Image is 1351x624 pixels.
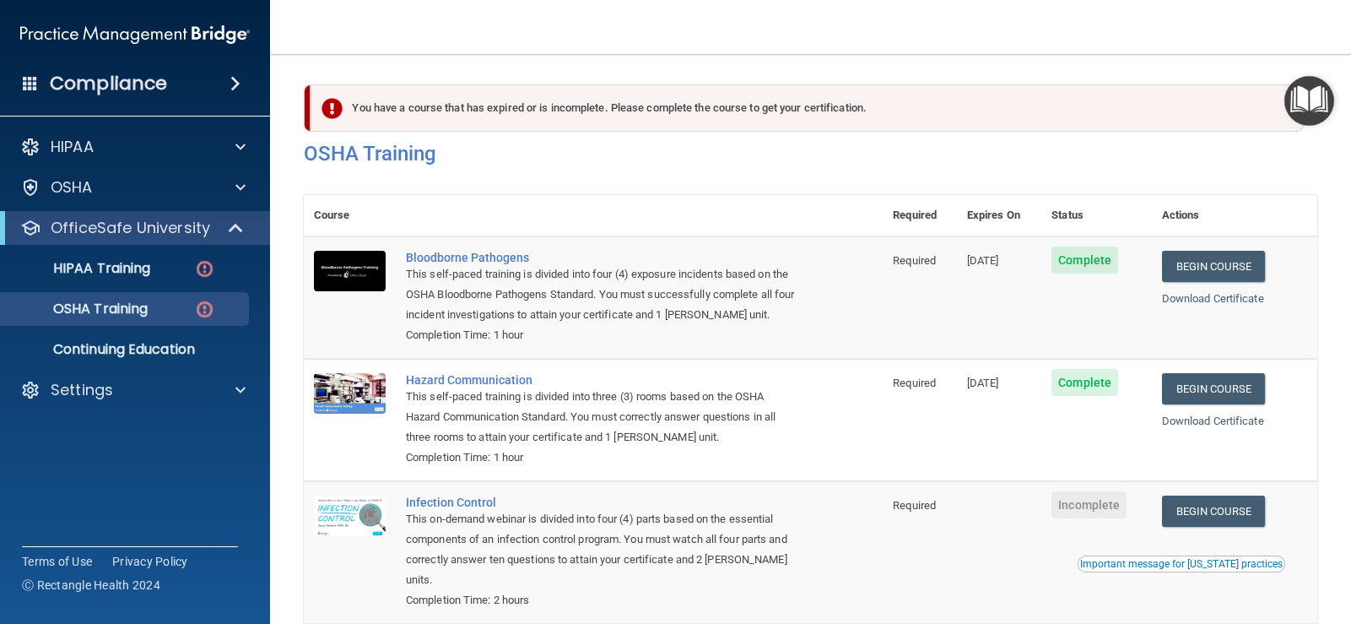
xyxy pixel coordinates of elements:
th: Course [304,195,396,236]
a: Begin Course [1162,496,1265,527]
a: Hazard Communication [406,373,798,387]
div: This on-demand webinar is divided into four (4) parts based on the essential components of an inf... [406,509,798,590]
a: Settings [20,380,246,400]
a: OfficeSafe University [20,218,245,238]
a: Begin Course [1162,373,1265,404]
div: Completion Time: 1 hour [406,325,798,345]
div: Completion Time: 1 hour [406,448,798,468]
span: Required [893,499,936,512]
p: OSHA Training [11,301,148,317]
a: Download Certificate [1162,292,1264,305]
th: Required [883,195,957,236]
a: Begin Course [1162,251,1265,282]
a: Terms of Use [22,553,92,570]
th: Status [1041,195,1151,236]
p: HIPAA [51,137,94,157]
a: OSHA [20,177,246,198]
p: OfficeSafe University [51,218,210,238]
span: [DATE] [967,377,999,389]
div: Completion Time: 2 hours [406,590,798,610]
p: Continuing Education [11,341,241,358]
button: Read this if you are a dental practitioner in the state of CA [1078,556,1285,572]
div: This self-paced training is divided into four (4) exposure incidents based on the OSHA Bloodborne... [406,264,798,325]
button: Open Resource Center [1284,76,1334,126]
div: Important message for [US_STATE] practices [1080,559,1283,569]
span: Complete [1051,247,1118,274]
span: Required [893,377,936,389]
img: PMB logo [20,18,250,52]
a: Download Certificate [1162,415,1264,427]
span: Ⓒ Rectangle Health 2024 [22,577,160,594]
p: HIPAA Training [11,260,150,277]
img: danger-circle.6113f641.png [194,258,215,279]
div: This self-paced training is divided into three (3) rooms based on the OSHA Hazard Communication S... [406,387,798,448]
span: Complete [1051,369,1118,396]
span: Required [893,254,936,267]
a: Infection Control [406,496,798,509]
p: OSHA [51,177,93,198]
th: Expires On [957,195,1041,236]
a: Bloodborne Pathogens [406,251,798,264]
h4: OSHA Training [304,142,1317,165]
a: HIPAA [20,137,246,157]
a: Privacy Policy [112,553,188,570]
p: Settings [51,380,113,400]
div: You have a course that has expired or is incomplete. Please complete the course to get your certi... [311,84,1304,132]
img: danger-circle.6113f641.png [194,299,215,320]
th: Actions [1152,195,1317,236]
h4: Compliance [50,72,167,95]
span: [DATE] [967,254,999,267]
span: Incomplete [1051,491,1127,518]
img: exclamation-circle-solid-danger.72ef9ffc.png [322,98,343,119]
